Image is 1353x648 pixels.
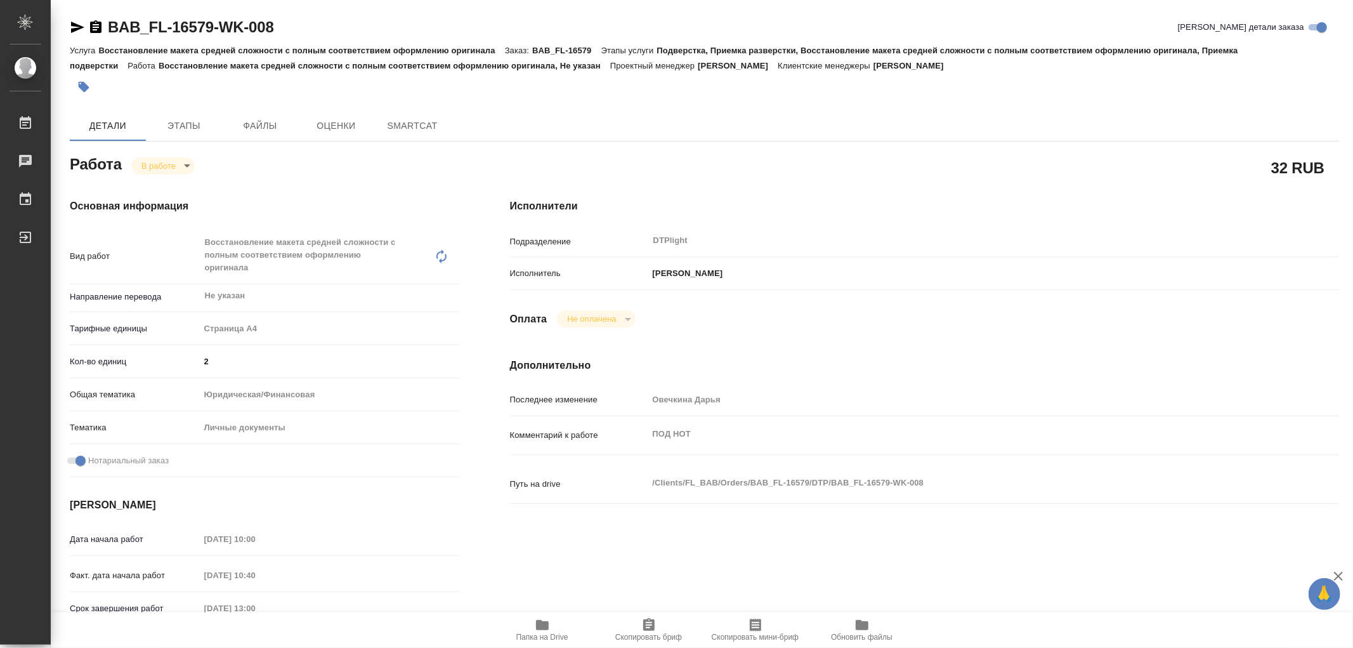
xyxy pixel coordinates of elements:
p: Подверстка, Приемка разверстки, Восстановление макета средней сложности с полным соответствием оф... [70,46,1238,70]
h4: Оплата [510,312,547,327]
input: Пустое поле [200,566,311,585]
p: Клиентские менеджеры [778,61,873,70]
p: Услуга [70,46,98,55]
button: Скопировать мини-бриф [702,612,809,648]
p: Подразделение [510,235,648,248]
p: Исполнитель [510,267,648,280]
span: Нотариальный заказ [88,454,169,467]
div: В работе [131,157,195,175]
span: SmartCat [382,118,443,134]
button: 🙏 [1309,578,1340,610]
button: Обновить файлы [809,612,915,648]
p: Вид работ [70,250,200,263]
input: ✎ Введи что-нибудь [200,352,459,371]
p: Общая тематика [70,388,200,401]
p: Работа [127,61,159,70]
input: Пустое поле [648,390,1270,409]
button: Скопировать ссылку [88,20,103,35]
p: [PERSON_NAME] [648,267,723,280]
h4: Основная информация [70,199,459,214]
button: В работе [138,161,180,171]
p: Направление перевода [70,291,200,303]
p: Этапы услуги [601,46,657,55]
textarea: /Clients/FL_BAB/Orders/BAB_FL-16579/DTP/BAB_FL-16579-WK-008 [648,472,1270,494]
button: Не оплачена [563,314,620,324]
textarea: ПОД НОТ [648,423,1270,445]
div: Страница А4 [200,318,459,340]
h2: Работа [70,152,122,175]
p: [PERSON_NAME] [873,61,953,70]
h4: Исполнители [510,199,1339,214]
p: Дата начала работ [70,533,200,546]
p: Тарифные единицы [70,322,200,335]
p: Путь на drive [510,478,648,491]
p: Проектный менеджер [610,61,698,70]
a: BAB_FL-16579-WK-008 [108,18,274,36]
button: Скопировать ссылку для ЯМессенджера [70,20,85,35]
p: BAB_FL-16579 [532,46,601,55]
div: Юридическая/Финансовая [200,384,459,406]
p: Восстановление макета средней сложности с полным соответствием оформлению оригинала [98,46,504,55]
div: В работе [557,310,635,327]
p: Комментарий к работе [510,429,648,442]
p: Тематика [70,421,200,434]
p: Восстановление макета средней сложности с полным соответствием оформлению оригинала, Не указан [159,61,610,70]
button: Скопировать бриф [596,612,702,648]
span: Обновить файлы [831,633,892,642]
span: Детали [77,118,138,134]
p: Факт. дата начала работ [70,569,200,582]
p: Кол-во единиц [70,355,200,368]
input: Пустое поле [200,530,311,548]
button: Папка на Drive [489,612,596,648]
p: Заказ: [505,46,532,55]
span: [PERSON_NAME] детали заказа [1178,21,1304,34]
div: Личные документы [200,417,459,439]
p: Последнее изменение [510,393,648,406]
h4: Дополнительно [510,358,1339,373]
span: Файлы [230,118,291,134]
h4: [PERSON_NAME] [70,498,459,513]
input: Пустое поле [200,599,311,618]
span: Скопировать бриф [615,633,682,642]
button: Добавить тэг [70,73,98,101]
p: [PERSON_NAME] [698,61,778,70]
span: 🙏 [1314,581,1335,607]
span: Этапы [154,118,214,134]
p: Срок завершения работ [70,602,200,615]
span: Оценки [306,118,367,134]
h2: 32 RUB [1271,157,1324,178]
span: Папка на Drive [516,633,568,642]
span: Скопировать мини-бриф [712,633,799,642]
